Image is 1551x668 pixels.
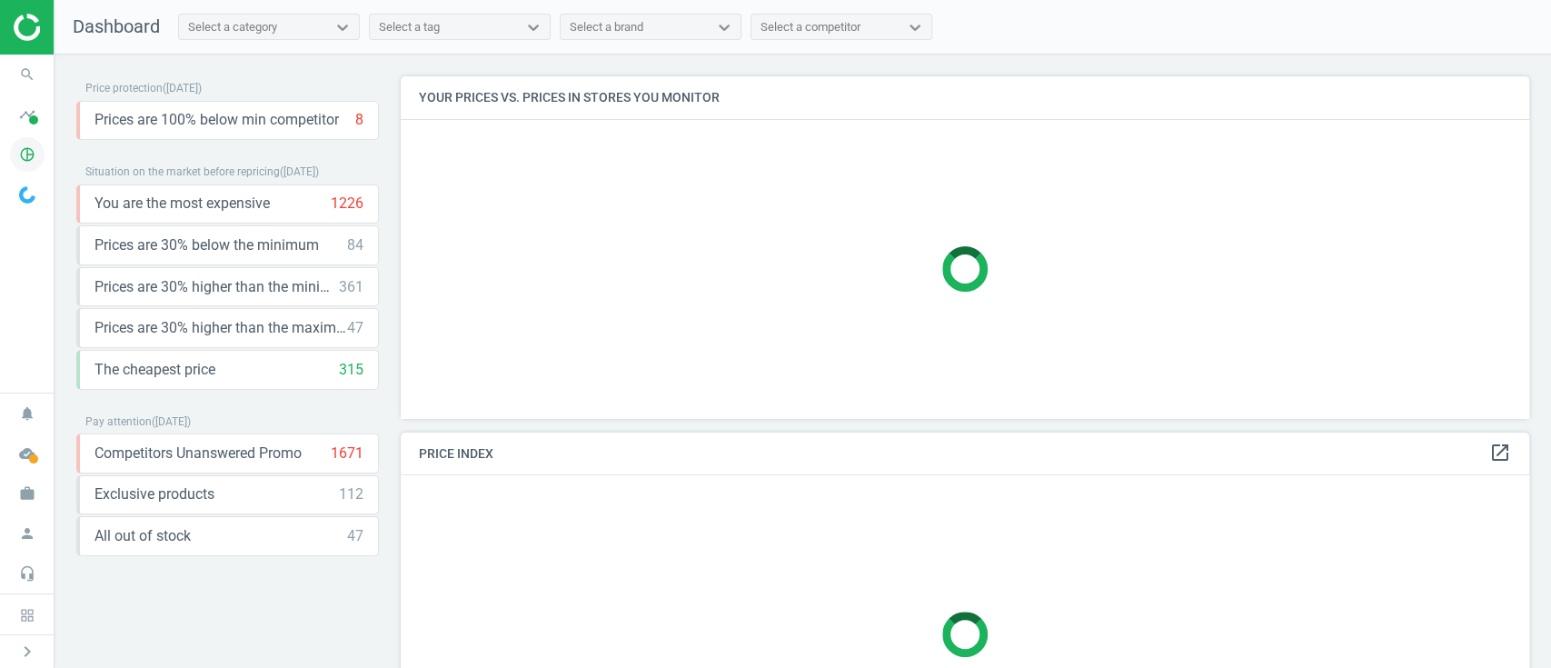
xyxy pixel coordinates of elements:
span: The cheapest price [94,360,215,380]
span: Prices are 30% below the minimum [94,235,319,255]
div: Select a brand [570,19,643,35]
div: 1671 [331,444,363,464]
a: open_in_new [1489,442,1511,465]
span: ( [DATE] ) [152,415,191,428]
div: 1226 [331,194,363,214]
span: All out of stock [94,526,191,546]
span: Pay attention [85,415,152,428]
i: person [10,516,45,551]
img: ajHJNr6hYgQAAAAASUVORK5CYII= [14,14,143,41]
h4: Your prices vs. prices in stores you monitor [401,76,1529,119]
i: chevron_right [16,641,38,663]
div: 8 [355,110,363,130]
button: chevron_right [5,640,50,663]
span: Situation on the market before repricing [85,165,280,178]
i: pie_chart_outlined [10,137,45,172]
span: ( [DATE] ) [163,82,202,95]
div: 361 [339,277,363,297]
span: Price protection [85,82,163,95]
span: Exclusive products [94,484,214,504]
div: Select a tag [379,19,440,35]
i: headset_mic [10,556,45,591]
i: cloud_done [10,436,45,471]
i: notifications [10,396,45,431]
span: Prices are 30% higher than the minimum [94,277,339,297]
div: 47 [347,526,363,546]
i: search [10,57,45,92]
h4: Price Index [401,433,1529,475]
div: Select a category [188,19,277,35]
img: wGWNvw8QSZomAAAAABJRU5ErkJggg== [19,186,35,204]
span: Competitors Unanswered Promo [94,444,302,464]
span: You are the most expensive [94,194,270,214]
i: timeline [10,97,45,132]
span: ( [DATE] ) [280,165,319,178]
span: Dashboard [73,15,160,37]
span: Prices are 30% higher than the maximal [94,318,347,338]
div: 112 [339,484,363,504]
div: 47 [347,318,363,338]
i: open_in_new [1489,442,1511,464]
i: work [10,476,45,511]
div: 315 [339,360,363,380]
span: Prices are 100% below min competitor [94,110,339,130]
div: Select a competitor [761,19,860,35]
div: 84 [347,235,363,255]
